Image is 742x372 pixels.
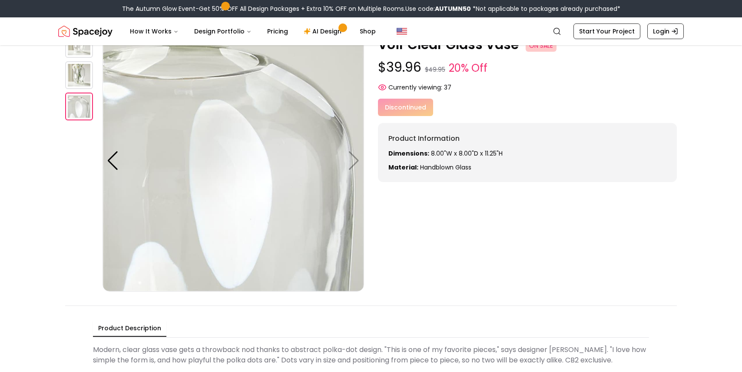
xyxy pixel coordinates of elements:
[378,60,677,76] p: $39.96
[58,23,113,40] a: Spacejoy
[378,37,677,53] p: Voir Clear Glass Vase
[388,163,418,172] strong: Material:
[65,61,93,89] img: https://storage.googleapis.com/spacejoy-main/assets/5fa40f8b3f6b5f001cb18bcf/product_1_ledla00715g7
[123,23,185,40] button: How It Works
[435,4,471,13] b: AUTUMN50
[93,320,166,337] button: Product Description
[187,23,258,40] button: Design Portfolio
[573,23,640,39] a: Start Your Project
[388,133,666,144] h6: Product Information
[388,149,429,158] strong: Dimensions:
[388,149,666,158] p: 8.00"W x 8.00"D x 11.25"H
[93,341,649,369] div: Modern, clear glass vase gets a throwback nod thanks to abstract polka-dot design. "This is one o...
[297,23,351,40] a: AI Design
[122,4,620,13] div: The Autumn Glow Event-Get 50% OFF All Design Packages + Extra 10% OFF on Multiple Rooms.
[353,23,383,40] a: Shop
[420,163,471,172] span: Handblown glass
[388,83,442,92] span: Currently viewing:
[103,30,364,292] img: https://storage.googleapis.com/spacejoy-main/assets/5fa40f8b3f6b5f001cb18bcf/product_2_9m8pac3c4pab
[58,23,113,40] img: Spacejoy Logo
[65,93,93,120] img: https://storage.googleapis.com/spacejoy-main/assets/5fa40f8b3f6b5f001cb18bcf/product_2_9m8pac3c4pab
[425,65,445,74] small: $49.95
[58,17,684,45] nav: Global
[260,23,295,40] a: Pricing
[405,4,471,13] span: Use code:
[397,26,407,37] img: United States
[444,83,451,92] span: 37
[123,23,383,40] nav: Main
[471,4,620,13] span: *Not applicable to packages already purchased*
[647,23,684,39] a: Login
[449,60,487,76] small: 20% Off
[526,40,556,52] span: ON SALE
